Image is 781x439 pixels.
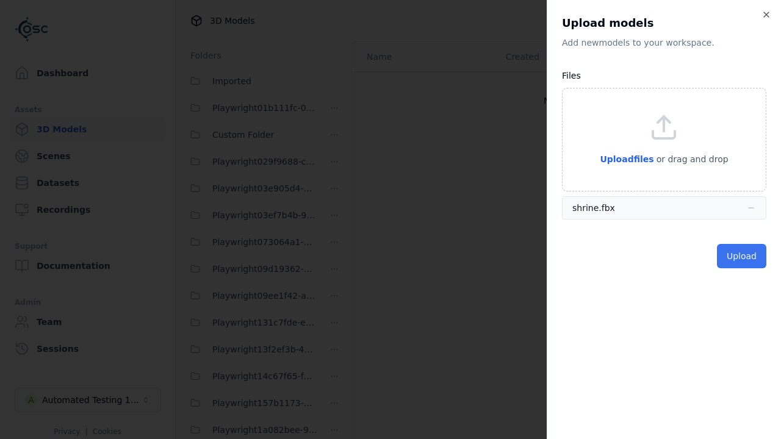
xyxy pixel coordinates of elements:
[600,154,653,164] span: Upload files
[717,244,766,268] button: Upload
[572,202,615,214] div: shrine.fbx
[562,15,766,32] h2: Upload models
[654,152,729,166] p: or drag and drop
[562,71,581,80] label: Files
[562,37,766,49] p: Add new model s to your workspace.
